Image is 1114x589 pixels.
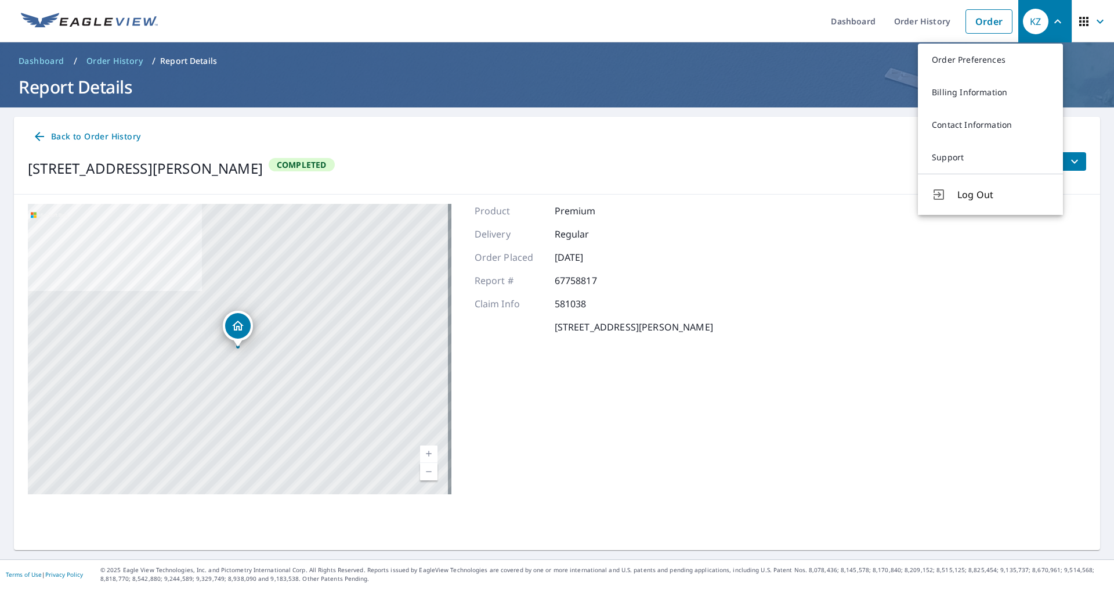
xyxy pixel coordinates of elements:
a: Order History [82,52,147,70]
p: | [6,571,83,578]
p: [STREET_ADDRESS][PERSON_NAME] [555,320,713,334]
li: / [74,54,77,68]
p: Premium [555,204,624,218]
div: KZ [1023,9,1048,34]
a: Current Level 17, Zoom Out [420,463,437,480]
p: [DATE] [555,250,624,264]
img: EV Logo [21,13,158,30]
p: 67758817 [555,274,624,288]
span: Back to Order History [32,130,140,144]
p: Product [475,204,544,218]
div: [STREET_ADDRESS][PERSON_NAME] [28,158,263,179]
nav: breadcrumb [14,52,1100,70]
a: Terms of Use [6,570,42,579]
a: Current Level 17, Zoom In [420,446,437,463]
p: Delivery [475,227,544,241]
a: Privacy Policy [45,570,83,579]
span: Files [1044,155,1082,168]
p: Report # [475,274,544,288]
a: Order [965,9,1012,34]
a: Billing Information [918,76,1063,109]
div: Dropped pin, building 1, Residential property, 1212 Riverside Dr Greenup, KY 41144 [223,311,253,347]
p: 581038 [555,297,624,311]
p: Regular [555,227,624,241]
a: Back to Order History [28,126,145,148]
h1: Report Details [14,75,1100,99]
span: Completed [270,159,334,170]
span: Order History [86,55,143,67]
li: / [152,54,155,68]
a: Dashboard [14,52,69,70]
span: Dashboard [19,55,64,67]
p: Claim Info [475,297,544,311]
p: © 2025 Eagle View Technologies, Inc. and Pictometry International Corp. All Rights Reserved. Repo... [100,566,1108,583]
a: Support [918,141,1063,174]
p: Order Placed [475,250,544,264]
button: Log Out [918,174,1063,215]
span: Log Out [957,188,1049,202]
p: Report Details [160,55,217,67]
a: Order Preferences [918,44,1063,76]
a: Contact Information [918,109,1063,141]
